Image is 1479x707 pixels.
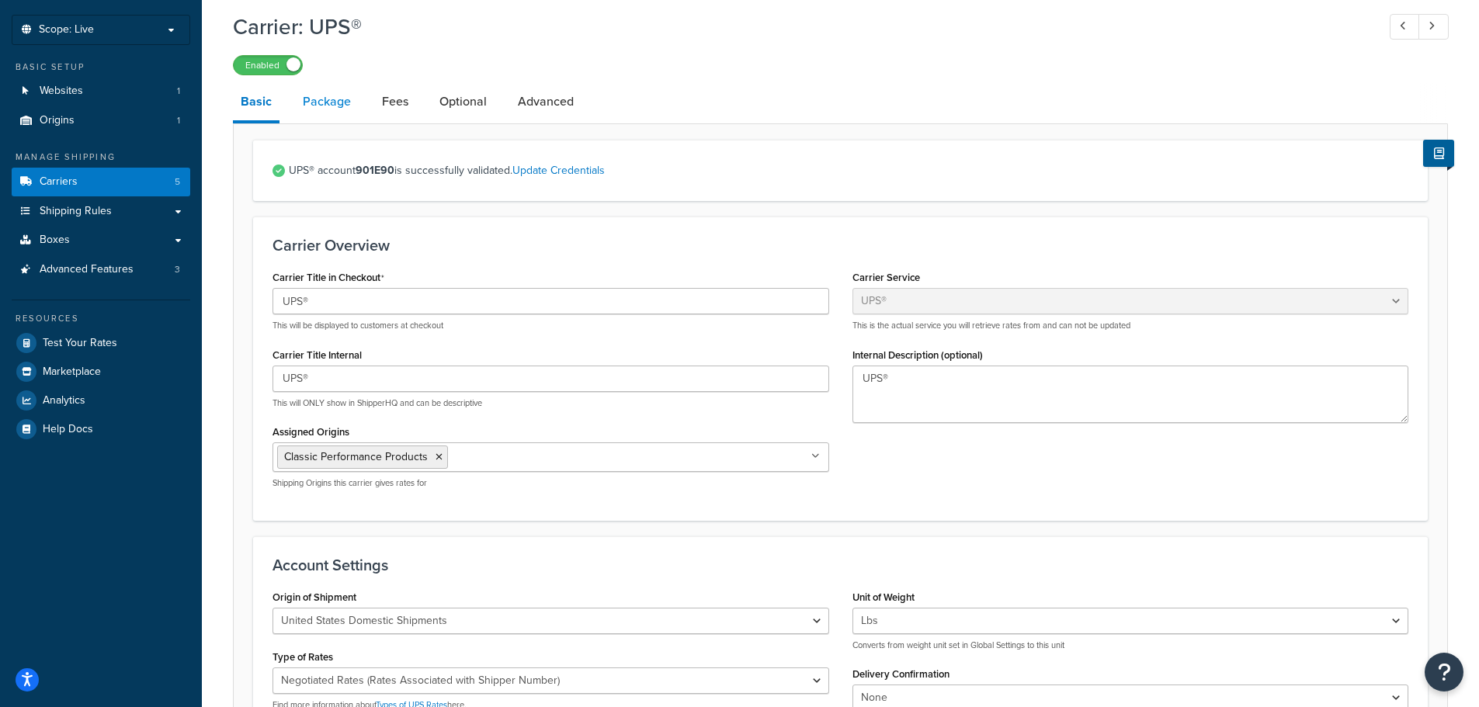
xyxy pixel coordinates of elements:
label: Internal Description (optional) [852,349,983,361]
li: Websites [12,77,190,106]
a: Advanced [510,83,582,120]
a: Advanced Features3 [12,255,190,284]
span: UPS® account is successfully validated. [289,160,1408,182]
div: Manage Shipping [12,151,190,164]
a: Update Credentials [512,162,605,178]
span: Advanced Features [40,263,134,276]
p: Shipping Origins this carrier gives rates for [273,477,829,489]
a: Shipping Rules [12,197,190,226]
label: Carrier Title Internal [273,349,362,361]
span: 1 [177,114,180,127]
a: Basic [233,83,279,123]
a: Package [295,83,359,120]
span: 5 [175,175,180,189]
a: Boxes [12,226,190,255]
span: Scope: Live [39,23,94,36]
p: Converts from weight unit set in Global Settings to this unit [852,639,1409,651]
textarea: UPS® [852,366,1409,423]
span: Help Docs [43,423,93,436]
a: Marketplace [12,358,190,386]
label: Enabled [234,56,302,75]
a: Carriers5 [12,168,190,196]
span: Boxes [40,234,70,247]
strong: 901E90 [356,162,394,178]
a: Help Docs [12,415,190,443]
li: Origins [12,106,190,135]
a: Analytics [12,386,190,414]
div: Resources [12,312,190,325]
span: Carriers [40,175,78,189]
label: Carrier Service [852,272,920,283]
label: Assigned Origins [273,426,349,438]
span: Classic Performance Products [284,449,428,465]
h1: Carrier: UPS® [233,12,1361,42]
a: Next Record [1418,14,1449,40]
h3: Carrier Overview [273,237,1408,254]
a: Fees [374,83,416,120]
p: This will be displayed to customers at checkout [273,320,829,331]
span: Test Your Rates [43,337,117,350]
a: Websites1 [12,77,190,106]
span: Websites [40,85,83,98]
li: Advanced Features [12,255,190,284]
a: Test Your Rates [12,329,190,357]
a: Origins1 [12,106,190,135]
p: This will ONLY show in ShipperHQ and can be descriptive [273,397,829,409]
a: Optional [432,83,495,120]
div: Basic Setup [12,61,190,74]
label: Type of Rates [273,651,333,663]
span: Marketplace [43,366,101,379]
span: 3 [175,263,180,276]
span: Analytics [43,394,85,407]
span: 1 [177,85,180,98]
h3: Account Settings [273,556,1408,574]
label: Unit of Weight [852,591,915,603]
label: Delivery Confirmation [852,668,950,680]
span: Origins [40,114,75,127]
label: Origin of Shipment [273,591,356,603]
a: Previous Record [1390,14,1420,40]
span: Shipping Rules [40,205,112,218]
label: Carrier Title in Checkout [273,272,384,284]
button: Show Help Docs [1423,140,1454,167]
p: This is the actual service you will retrieve rates from and can not be updated [852,320,1409,331]
li: Carriers [12,168,190,196]
button: Open Resource Center [1425,653,1463,691]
